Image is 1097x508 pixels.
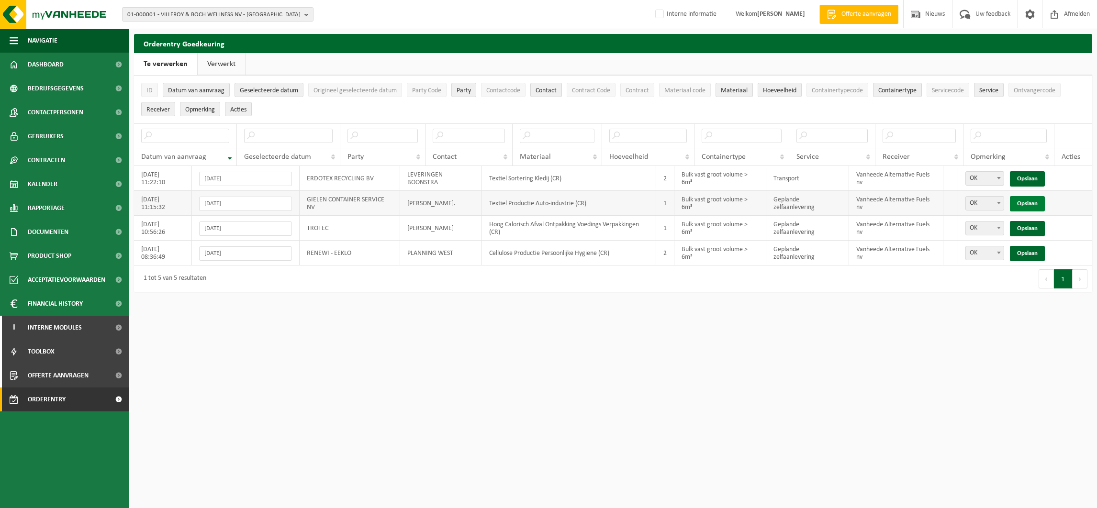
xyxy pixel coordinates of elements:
td: [DATE] 11:22:10 [134,166,192,191]
span: OK [965,246,1004,260]
span: Rapportage [28,196,65,220]
button: Contract CodeContract Code: Activate to sort [567,83,616,97]
a: Opslaan [1010,196,1045,211]
td: Textiel Productie Auto-industrie (CR) [482,191,656,216]
button: Next [1073,269,1087,288]
span: Contactpersonen [28,100,83,124]
span: OK [966,221,1004,235]
span: 01-000001 - VILLEROY & BOCH WELLNESS NV - [GEOGRAPHIC_DATA] [127,8,301,22]
a: Verwerkt [198,53,245,75]
td: Bulk vast groot volume > 6m³ [674,191,766,216]
button: OpmerkingOpmerking: Activate to sort [180,102,220,116]
span: Containertype [878,87,917,94]
span: Orderentry Goedkeuring [28,387,108,411]
td: 1 [656,216,674,241]
td: [PERSON_NAME]. [400,191,482,216]
td: Vanheede Alternative Fuels nv [849,216,943,241]
span: OK [965,171,1004,186]
td: Geplande zelfaanlevering [766,241,849,265]
span: Contract Code [572,87,610,94]
span: Party [347,153,364,161]
td: Cellulose Productie Persoonlijke Hygiene (CR) [482,241,656,265]
span: Party Code [412,87,441,94]
button: ReceiverReceiver: Activate to sort [141,102,175,116]
a: Offerte aanvragen [819,5,898,24]
div: 1 tot 5 van 5 resultaten [139,270,206,287]
span: Datum van aanvraag [168,87,224,94]
button: ContactContact: Activate to sort [530,83,562,97]
span: Contact [536,87,557,94]
button: ContractContract: Activate to sort [620,83,654,97]
button: Datum van aanvraagDatum van aanvraag: Activate to remove sorting [163,83,230,97]
td: Vanheede Alternative Fuels nv [849,191,943,216]
td: Textiel Sortering Kledij (CR) [482,166,656,191]
td: [PERSON_NAME] [400,216,482,241]
h2: Orderentry Goedkeuring [134,34,1092,53]
span: Acties [1062,153,1080,161]
span: Interne modules [28,316,82,340]
td: ERDOTEX RECYCLING BV [300,166,400,191]
span: OK [966,172,1004,185]
span: ID [146,87,153,94]
button: Party CodeParty Code: Activate to sort [407,83,447,97]
span: Party [457,87,471,94]
td: GIELEN CONTAINER SERVICE NV [300,191,400,216]
td: 1 [656,191,674,216]
span: Financial History [28,292,83,316]
button: 1 [1054,269,1073,288]
button: MateriaalMateriaal: Activate to sort [716,83,753,97]
span: OK [966,246,1004,260]
td: TROTEC [300,216,400,241]
button: ContactcodeContactcode: Activate to sort [481,83,526,97]
span: Receiver [146,106,170,113]
td: Transport [766,166,849,191]
td: Vanheede Alternative Fuels nv [849,166,943,191]
span: Servicecode [932,87,964,94]
span: Materiaal code [664,87,705,94]
span: Hoeveelheid [763,87,796,94]
button: ServicecodeServicecode: Activate to sort [927,83,969,97]
span: OK [965,221,1004,235]
span: Geselecteerde datum [240,87,298,94]
span: Contact [433,153,457,161]
button: HoeveelheidHoeveelheid: Activate to sort [758,83,802,97]
td: [DATE] 08:36:49 [134,241,192,265]
span: I [10,316,18,340]
span: Navigatie [28,29,57,53]
span: Product Shop [28,244,71,268]
span: Materiaal [520,153,551,161]
button: PartyParty: Activate to sort [451,83,476,97]
span: Dashboard [28,53,64,77]
button: Origineel geselecteerde datumOrigineel geselecteerde datum: Activate to sort [308,83,402,97]
span: Origineel geselecteerde datum [313,87,397,94]
span: Hoeveelheid [609,153,648,161]
td: Geplande zelfaanlevering [766,216,849,241]
span: Service [796,153,819,161]
td: PLANNING WEST [400,241,482,265]
span: Datum van aanvraag [141,153,206,161]
span: Opmerking [971,153,1006,161]
span: Acties [230,106,246,113]
td: 2 [656,166,674,191]
span: Materiaal [721,87,748,94]
span: Acceptatievoorwaarden [28,268,105,292]
span: Gebruikers [28,124,64,148]
button: Geselecteerde datumGeselecteerde datum: Activate to sort [235,83,303,97]
td: Bulk vast groot volume > 6m³ [674,241,766,265]
a: Opslaan [1010,171,1045,187]
button: OntvangercodeOntvangercode: Activate to sort [1008,83,1061,97]
span: OK [966,197,1004,210]
td: Bulk vast groot volume > 6m³ [674,216,766,241]
span: Containertypecode [812,87,863,94]
td: Geplande zelfaanlevering [766,191,849,216]
a: Opslaan [1010,246,1045,261]
span: Offerte aanvragen [839,10,894,19]
td: 2 [656,241,674,265]
td: RENEWI - EEKLO [300,241,400,265]
td: Vanheede Alternative Fuels nv [849,241,943,265]
span: Receiver [883,153,910,161]
a: Opslaan [1010,221,1045,236]
td: Bulk vast groot volume > 6m³ [674,166,766,191]
label: Interne informatie [653,7,716,22]
span: Contactcode [486,87,520,94]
